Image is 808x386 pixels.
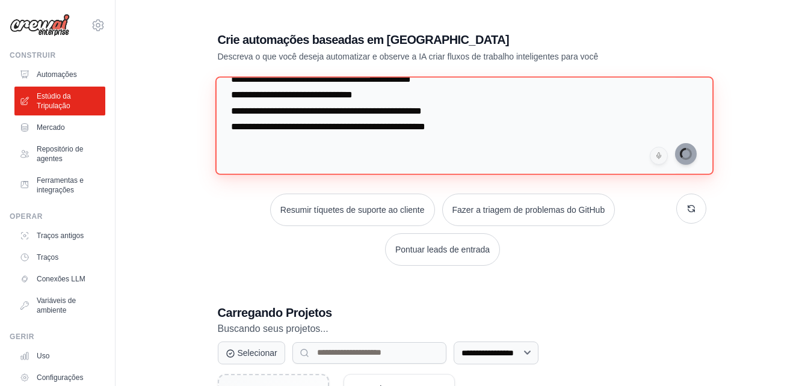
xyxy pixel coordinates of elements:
[14,248,105,267] a: Traços
[10,51,105,60] div: Construir
[37,70,77,79] font: Automações
[37,253,58,262] font: Traços
[37,91,100,111] font: Estúdio da Tripulação
[10,14,70,37] img: Logotipo
[650,147,668,165] button: Click to speak your automation idea
[10,212,105,221] div: Operar
[14,291,105,320] a: Variáveis de ambiente
[10,332,105,342] div: Gerir
[14,139,105,168] a: Repositório de agentes
[37,144,100,164] font: Repositório de agentes
[37,373,83,382] font: Configurações
[37,123,65,132] font: Mercado
[218,31,622,48] h1: Crie automações baseadas em [GEOGRAPHIC_DATA]
[385,233,500,266] button: Pontuar leads de entrada
[14,171,105,200] a: Ferramentas e integrações
[676,194,706,224] button: Get new suggestions
[14,118,105,137] a: Mercado
[238,348,277,358] font: Selecionar
[442,194,615,226] button: Fazer a triagem de problemas do GitHub
[37,351,49,361] font: Uso
[14,87,105,115] a: Estúdio da Tripulação
[218,342,285,364] button: Selecionar
[218,304,706,321] h3: Carregando Projetos
[748,328,808,386] div: Widget de chat
[14,65,105,84] a: Automações
[37,176,100,195] font: Ferramentas e integrações
[270,194,435,226] button: Resumir tíquetes de suporte ao cliente
[14,226,105,245] a: Traços antigos
[218,321,706,337] p: Buscando seus projetos...
[37,231,84,240] font: Traços antigos
[37,274,85,284] font: Conexões LLM
[748,328,808,386] iframe: Chat Widget
[37,296,100,315] font: Variáveis de ambiente
[14,346,105,366] a: Uso
[218,51,622,63] p: Descreva o que você deseja automatizar e observe a IA criar fluxos de trabalho inteligentes para ...
[14,269,105,289] a: Conexões LLM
